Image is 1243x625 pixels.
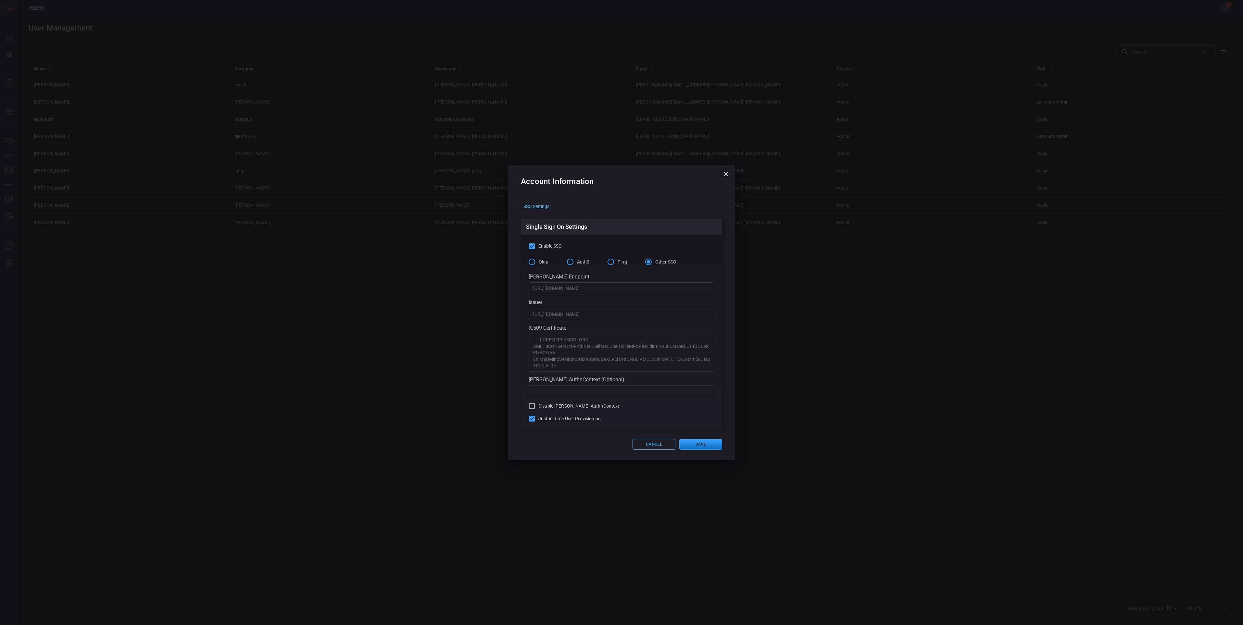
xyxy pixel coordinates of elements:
[521,175,722,196] h2: Account Information
[577,259,590,265] span: Auth0
[538,243,562,250] span: Enable SSO
[529,325,714,331] div: X.509 Certificate
[539,259,549,265] span: Okta
[655,259,676,265] span: Other SSO
[526,223,587,230] h3: Single Sign On Settings
[633,439,675,450] button: Cancel
[538,415,601,422] span: Just-in-Time User Provisioning
[538,403,619,410] span: Disable [PERSON_NAME] AuthnContext
[529,376,714,383] div: [PERSON_NAME] AuthnContext (Optional)
[618,259,627,265] span: Ping
[529,299,714,305] div: Issuer
[679,439,722,450] button: Save
[533,337,710,369] textarea: -----LOREM IPSUMDOLORS----- AMET8CONSectEtURAdIPIsC6elitseDDoeIU2TeMPoRINcididuN9u0LABoREET4DOLoR...
[529,274,714,280] div: [PERSON_NAME] Endpoint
